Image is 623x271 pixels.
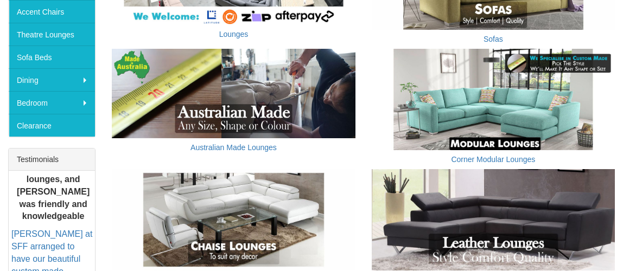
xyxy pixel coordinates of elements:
a: Bedroom [9,91,95,114]
img: Corner Modular Lounges [372,49,615,150]
b: We love the lounges, and [PERSON_NAME] was friendly and knowledgeable [17,162,90,221]
img: Leather Lounges [372,169,615,270]
a: Corner Modular Lounges [451,155,535,164]
a: Sofas [484,35,503,43]
img: Australian Made Lounges [112,49,355,138]
div: Testimonials [9,149,95,171]
a: Dining [9,68,95,91]
a: Lounges [219,30,249,38]
a: Australian Made Lounges [190,143,277,152]
a: Sofa Beds [9,46,95,68]
a: Theatre Lounges [9,23,95,46]
img: Chaise Lounges [112,169,355,270]
a: Clearance [9,114,95,137]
